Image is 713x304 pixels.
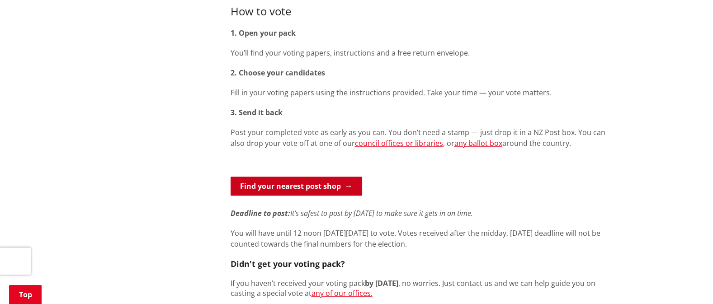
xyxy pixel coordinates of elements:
[671,266,704,299] iframe: Messenger Launcher
[231,48,470,58] span: You’ll find your voting papers, instructions and a free return envelope.
[231,228,616,249] p: You will have until 12 noon [DATE][DATE] to vote. Votes received after the midday, [DATE] deadlin...
[9,285,42,304] a: Top
[231,68,325,78] strong: 2. Choose your candidates
[231,108,283,117] strong: 3. Send it back
[355,138,443,148] a: council offices or libraries
[454,138,502,148] a: any ballot box
[231,177,362,196] a: Find your nearest post shop
[312,288,373,298] a: any of our offices.
[231,4,616,19] h3: How to vote
[231,278,616,298] p: If you haven’t received your voting pack , no worries. Just contact us and we can help guide you ...
[290,208,473,218] em: It’s safest to post by [DATE] to make sure it gets in on time.
[365,278,398,288] strong: by [DATE]
[231,87,616,98] p: Fill in your voting papers using the instructions provided. Take your time — your vote matters.
[231,258,345,269] strong: Didn't get your voting pack?
[231,127,616,149] p: Post your completed vote as early as you can. You don’t need a stamp — just drop it in a NZ Post ...
[231,208,290,218] em: Deadline to post:
[231,28,296,38] strong: 1. Open your pack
